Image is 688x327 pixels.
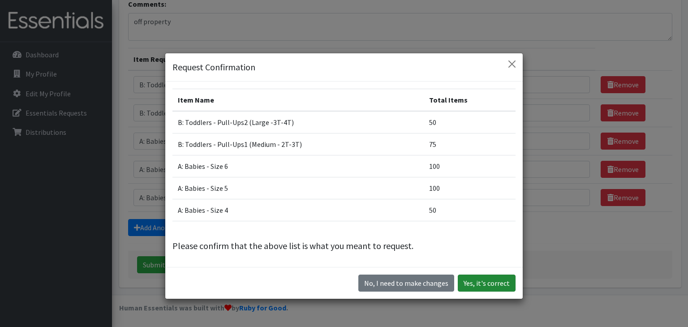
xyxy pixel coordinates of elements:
button: Yes, it's correct [458,275,516,292]
td: A: Babies - Size 4 [172,199,424,221]
th: Total Items [424,89,516,112]
td: 75 [424,133,516,155]
td: B: Toddlers - Pull-Ups2 (Large -3T-4T) [172,111,424,133]
td: 50 [424,199,516,221]
td: A: Babies - Size 5 [172,177,424,199]
td: 100 [424,155,516,177]
td: 100 [424,177,516,199]
td: 50 [424,111,516,133]
p: Please confirm that the above list is what you meant to request. [172,239,516,253]
td: A: Babies - Size 6 [172,155,424,177]
button: Close [505,57,519,71]
button: No I need to make changes [358,275,454,292]
th: Item Name [172,89,424,112]
h5: Request Confirmation [172,60,255,74]
td: B: Toddlers - Pull-Ups1 (Medium - 2T-3T) [172,133,424,155]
